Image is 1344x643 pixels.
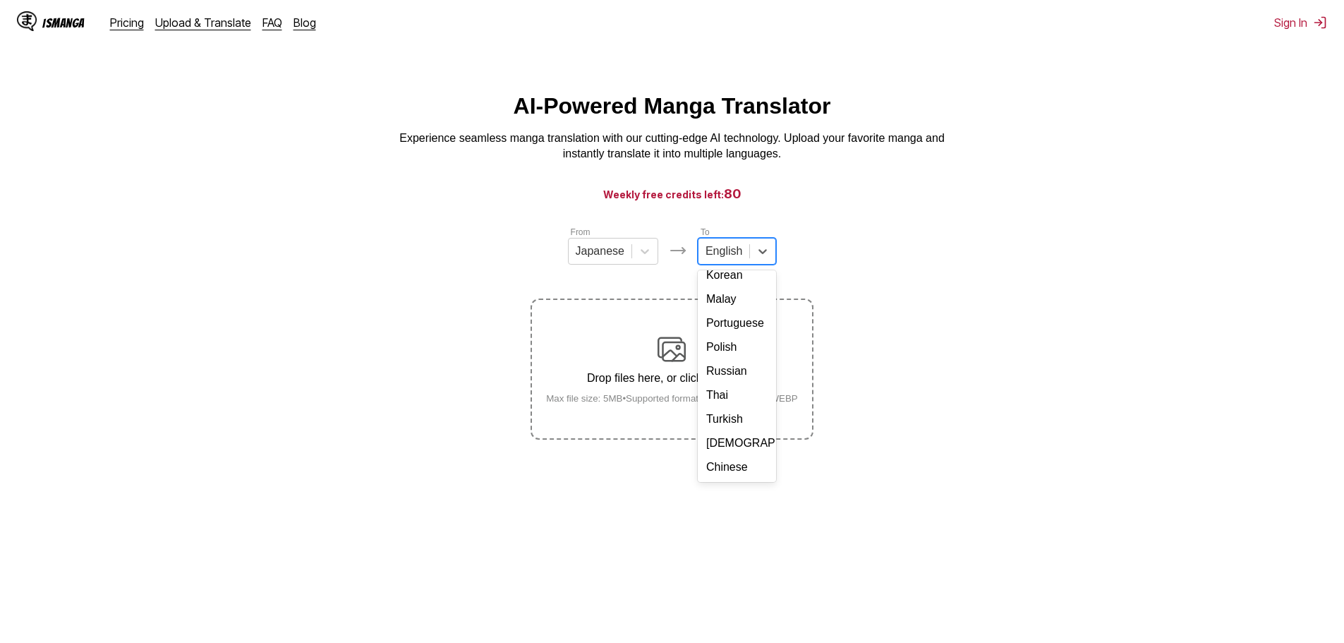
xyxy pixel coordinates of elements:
button: Sign In [1274,16,1327,30]
div: Malay [698,287,776,311]
a: Blog [293,16,316,30]
label: To [701,227,710,237]
div: Thai [698,383,776,407]
p: Drop files here, or click to browse. [535,372,809,385]
div: IsManga [42,16,85,30]
img: Sign out [1313,16,1327,30]
div: Chinese [698,455,776,479]
small: Max file size: 5MB • Supported formats: JP(E)G, PNG, WEBP [535,393,809,404]
a: Upload & Translate [155,16,251,30]
div: Turkish [698,407,776,431]
img: Languages icon [670,242,686,259]
label: From [571,227,591,237]
a: FAQ [262,16,282,30]
a: IsManga LogoIsManga [17,11,110,34]
h3: Weekly free credits left: [34,185,1310,203]
span: 80 [724,186,741,201]
h1: AI-Powered Manga Translator [514,93,831,119]
div: Russian [698,359,776,383]
div: Portuguese [698,311,776,335]
div: [DEMOGRAPHIC_DATA] [698,431,776,455]
p: Experience seamless manga translation with our cutting-edge AI technology. Upload your favorite m... [390,131,955,162]
img: IsManga Logo [17,11,37,31]
div: Korean [698,263,776,287]
a: Pricing [110,16,144,30]
div: Polish [698,335,776,359]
